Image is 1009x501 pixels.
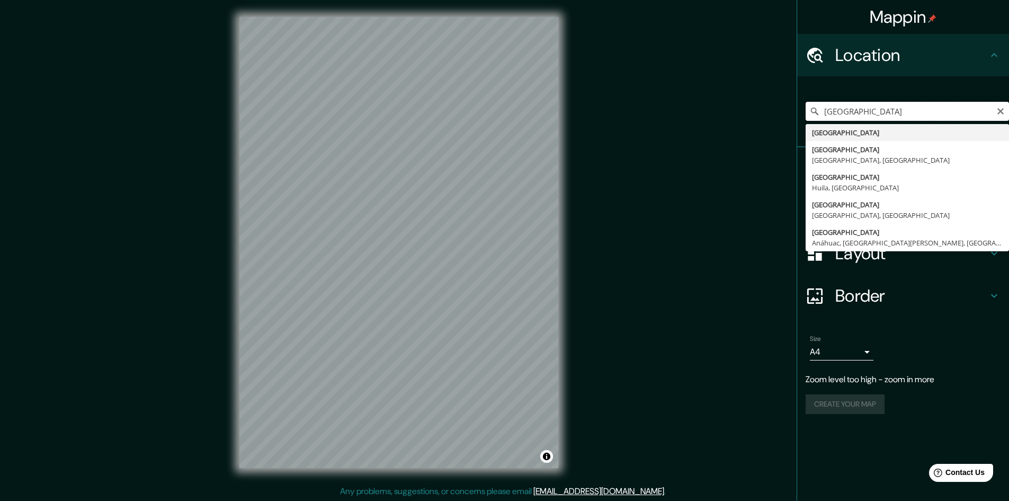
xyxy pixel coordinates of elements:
a: [EMAIL_ADDRESS][DOMAIN_NAME] [533,486,664,497]
canvas: Map [239,17,558,468]
div: A4 [810,344,873,361]
div: [GEOGRAPHIC_DATA] [812,172,1003,182]
div: Layout [797,232,1009,275]
div: [GEOGRAPHIC_DATA] [812,144,1003,155]
div: Huila, [GEOGRAPHIC_DATA] [812,182,1003,193]
div: [GEOGRAPHIC_DATA], [GEOGRAPHIC_DATA] [812,210,1003,221]
div: [GEOGRAPHIC_DATA], [GEOGRAPHIC_DATA] [812,155,1003,165]
div: Anáhuac, [GEOGRAPHIC_DATA][PERSON_NAME], [GEOGRAPHIC_DATA] [812,238,1003,248]
div: Style [797,190,1009,232]
label: Size [810,335,821,344]
button: Toggle attribution [540,450,553,463]
p: Any problems, suggestions, or concerns please email . [340,485,666,498]
input: Pick your city or area [806,102,1009,121]
div: Location [797,34,1009,76]
div: . [666,485,667,498]
div: [GEOGRAPHIC_DATA] [812,227,1003,238]
h4: Border [835,285,988,306]
div: [GEOGRAPHIC_DATA] [812,199,1003,210]
img: pin-icon.png [928,14,936,23]
button: Clear [996,106,1005,116]
div: [GEOGRAPHIC_DATA] [812,127,1003,138]
p: Zoom level too high - zoom in more [806,373,1001,386]
div: . [667,485,669,498]
h4: Mappin [870,6,937,28]
iframe: Help widget launcher [915,460,997,489]
div: Pins [797,147,1009,190]
h4: Layout [835,243,988,264]
h4: Location [835,45,988,66]
div: Border [797,275,1009,317]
